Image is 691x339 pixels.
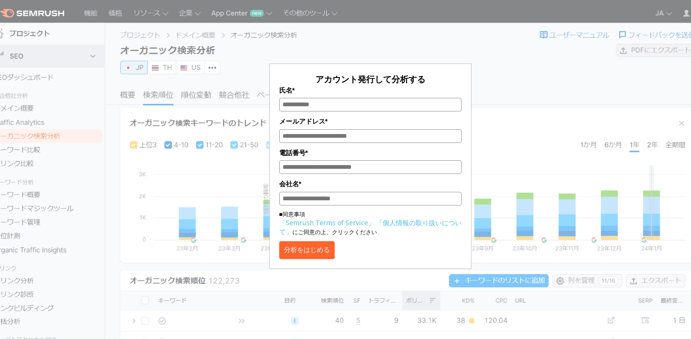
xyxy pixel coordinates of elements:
[279,210,462,237] p: ■同意事項 にご同意の上、クリックください
[279,241,335,259] button: 分析をはじめる
[279,218,375,227] a: 「Semrush Terms of Service」
[279,116,462,126] label: メールアドレス*
[279,218,462,236] a: 「個人情報の取り扱いについて」
[279,148,462,158] label: 電話番号*
[315,73,425,85] span: アカウント発行して分析する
